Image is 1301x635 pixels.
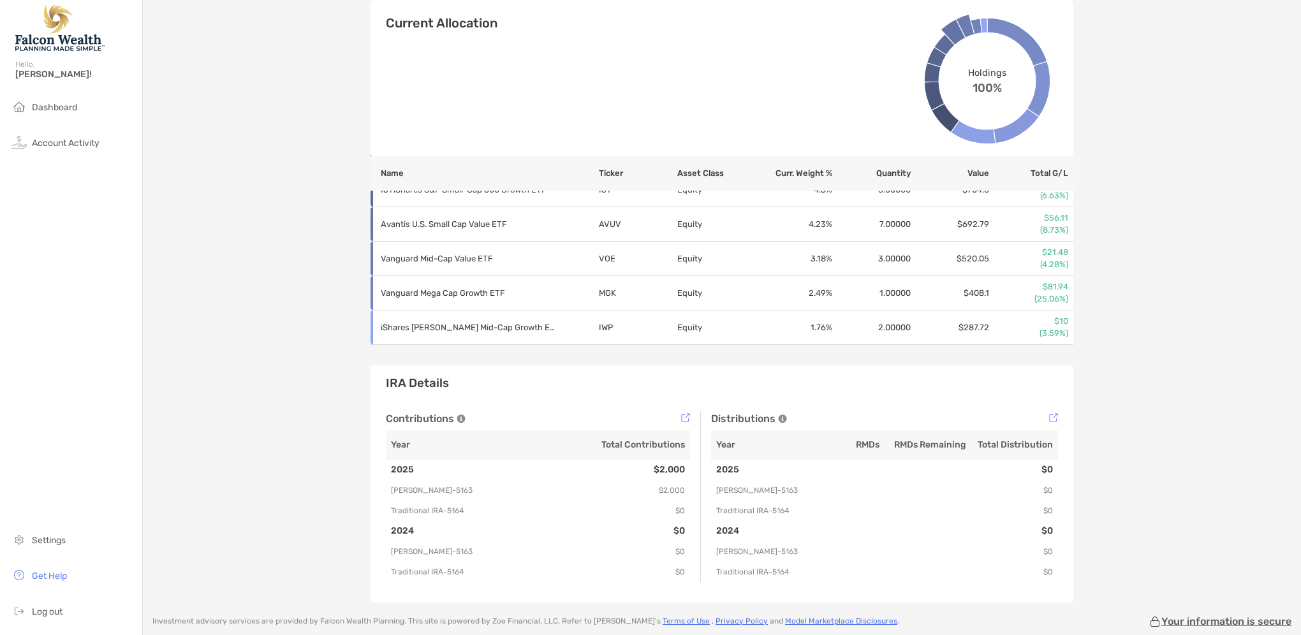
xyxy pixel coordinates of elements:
[711,521,798,541] td: 2024
[538,500,691,521] td: $0
[990,281,1068,293] p: $81.94
[711,480,798,500] td: [PERSON_NAME] - 5163
[755,310,834,345] td: 1.76 %
[386,480,538,500] td: [PERSON_NAME] - 5163
[386,460,538,480] td: 2025
[1161,615,1291,627] p: Your information is secure
[990,259,1068,270] p: (4.28%)
[971,562,1058,582] td: $0
[971,480,1058,500] td: $0
[990,316,1068,327] p: $10
[677,156,755,191] th: Asset Class
[711,500,798,521] td: Traditional IRA - 5164
[990,190,1068,201] p: (6.63%)
[32,571,67,581] span: Get Help
[911,242,990,276] td: $520.05
[755,276,834,310] td: 2.49 %
[716,617,768,625] a: Privacy Policy
[677,207,755,242] td: Equity
[990,293,1068,305] p: (25.06%)
[371,156,598,191] th: Name
[381,285,559,301] p: Vanguard Mega Cap Growth ETF
[15,5,105,51] img: Falcon Wealth Planning Logo
[711,430,798,460] th: Year
[677,310,755,345] td: Equity
[598,156,677,191] th: Ticker
[778,414,787,423] img: Tooltip
[990,212,1068,224] p: $56.11
[971,541,1058,562] td: $0
[971,521,1058,541] td: $0
[538,521,691,541] td: $0
[11,603,27,618] img: logout icon
[381,319,559,335] p: iShares Russell Mid-Cap Growth ETF
[681,413,690,422] img: Tooltip
[885,430,971,460] th: RMDs Remaining
[386,541,538,562] td: [PERSON_NAME] - 5163
[677,276,755,310] td: Equity
[1049,413,1058,422] img: Tooltip
[538,541,691,562] td: $0
[386,411,690,427] div: Contributions
[990,224,1068,236] p: (8.73%)
[386,562,538,582] td: Traditional IRA - 5164
[755,242,834,276] td: 3.18 %
[386,521,538,541] td: 2024
[11,532,27,547] img: settings icon
[598,207,677,242] td: AVUV
[32,102,77,113] span: Dashboard
[911,310,990,345] td: $287.72
[538,430,691,460] th: Total Contributions
[833,310,911,345] td: 2.00000
[971,430,1058,460] th: Total Distribution
[11,135,27,150] img: activity icon
[968,67,1006,78] span: Holdings
[538,460,691,480] td: $2,000
[386,500,538,521] td: Traditional IRA - 5164
[833,207,911,242] td: 7.00000
[32,138,99,149] span: Account Activity
[598,310,677,345] td: IWP
[381,251,559,266] p: Vanguard Mid-Cap Value ETF
[833,242,911,276] td: 3.00000
[990,156,1073,191] th: Total G/L
[833,276,911,310] td: 1.00000
[11,99,27,114] img: household icon
[538,480,691,500] td: $2,000
[32,606,62,617] span: Log out
[711,460,798,480] td: 2025
[971,460,1058,480] td: $0
[538,562,691,582] td: $0
[386,15,497,31] h4: Current Allocation
[598,242,677,276] td: VOE
[663,617,710,625] a: Terms of Use
[973,78,1002,95] span: 100%
[15,69,135,80] span: [PERSON_NAME]!
[798,430,885,460] th: RMDs
[711,541,798,562] td: [PERSON_NAME] - 5163
[755,207,834,242] td: 4.23 %
[457,414,466,423] img: Tooltip
[971,500,1058,521] td: $0
[386,430,538,460] th: Year
[990,247,1068,258] p: $21.48
[32,535,66,546] span: Settings
[911,156,990,191] th: Value
[911,276,990,310] td: $408.1
[711,562,798,582] td: Traditional IRA - 5164
[598,276,677,310] td: MGK
[711,411,1058,427] div: Distributions
[785,617,897,625] a: Model Marketplace Disclosures
[11,567,27,583] img: get-help icon
[381,216,559,232] p: Avantis U.S. Small Cap Value ETF
[677,242,755,276] td: Equity
[990,328,1068,339] p: (3.59%)
[152,617,899,626] p: Investment advisory services are provided by Falcon Wealth Planning . This site is powered by Zoe...
[755,156,834,191] th: Curr. Weight %
[911,207,990,242] td: $692.79
[833,156,911,191] th: Quantity
[386,376,1058,391] h3: IRA Details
